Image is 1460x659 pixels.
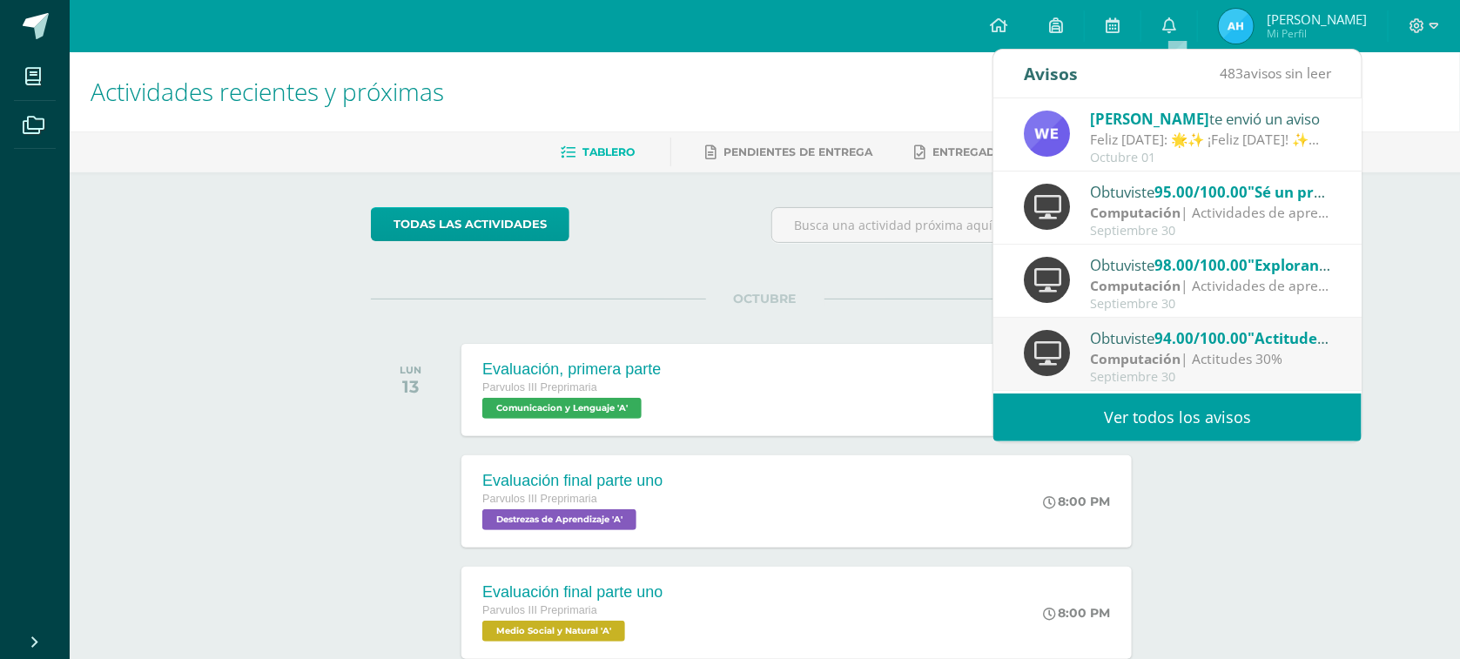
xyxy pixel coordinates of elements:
[1090,130,1332,150] div: Feliz día del niño: 🌟✨ ¡Feliz Día del Niño! ✨🌟 Hoy celebramos a los más especiales del mundo: ¡us...
[1044,605,1111,621] div: 8:00 PM
[1248,255,1344,275] span: "Explorando"
[1044,494,1111,509] div: 8:00 PM
[1090,203,1181,222] strong: Computación
[1090,349,1181,368] strong: Computación
[91,75,444,108] span: Actividades recientes y próximas
[482,509,636,530] span: Destrezas de Aprendizaje 'A'
[1024,111,1070,157] img: 6931b7ab2bd09ec58e8ad80133de6072.png
[1090,180,1332,203] div: Obtuviste en
[724,145,873,158] span: Pendientes de entrega
[1090,151,1332,165] div: Octubre 01
[1220,64,1331,83] span: avisos sin leer
[1248,328,1331,348] span: "Actitudes"
[1090,224,1332,239] div: Septiembre 30
[1154,182,1248,202] span: 95.00/100.00
[1090,326,1332,349] div: Obtuviste en
[1090,253,1332,276] div: Obtuviste en
[1090,109,1209,129] span: [PERSON_NAME]
[1090,370,1332,385] div: Septiembre 30
[706,138,873,166] a: Pendientes de entrega
[1154,328,1248,348] span: 94.00/100.00
[1090,276,1332,296] div: | Actividades de aprendizaje 70%
[482,381,597,393] span: Parvulos III Preprimaria
[1219,9,1254,44] img: d3497fc531332c796e1b20a955f21e9e.png
[482,360,661,379] div: Evaluación, primera parte
[482,472,663,490] div: Evaluación final parte uno
[482,604,597,616] span: Parvulos III Preprimaria
[1248,182,1401,202] span: "Sé un programador"
[933,145,1011,158] span: Entregadas
[583,145,636,158] span: Tablero
[1154,255,1248,275] span: 98.00/100.00
[1024,50,1078,98] div: Avisos
[1090,349,1332,369] div: | Actitudes 30%
[482,493,597,505] span: Parvulos III Preprimaria
[1090,297,1332,312] div: Septiembre 30
[1267,10,1367,28] span: [PERSON_NAME]
[993,393,1362,441] a: Ver todos los avisos
[915,138,1011,166] a: Entregadas
[482,583,663,602] div: Evaluación final parte uno
[482,398,642,419] span: Comunicacion y Lenguaje 'A'
[1090,276,1181,295] strong: Computación
[562,138,636,166] a: Tablero
[772,208,1158,242] input: Busca una actividad próxima aquí...
[400,376,421,397] div: 13
[400,364,421,376] div: LUN
[1090,203,1332,223] div: | Actividades de aprendizaje 70%
[482,621,625,642] span: Medio Social y Natural 'A'
[1220,64,1243,83] span: 483
[706,291,824,306] span: OCTUBRE
[1267,26,1367,41] span: Mi Perfil
[1090,107,1332,130] div: te envió un aviso
[371,207,569,241] a: todas las Actividades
